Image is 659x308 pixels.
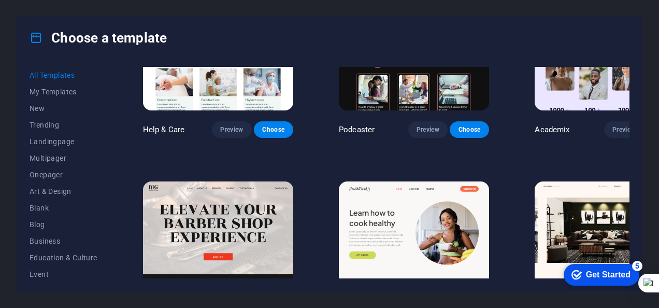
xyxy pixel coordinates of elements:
button: Business [30,233,97,249]
div: Get Started [31,11,75,21]
span: Preview [417,125,439,134]
span: Blank [30,204,97,212]
span: Business [30,237,97,245]
button: Preview [212,121,251,138]
h4: Choose a template [30,30,167,46]
span: Trending [30,121,97,129]
button: Preview [408,121,448,138]
p: Academix [535,124,569,135]
div: 5 [77,2,87,12]
button: Onepager [30,166,97,183]
button: All Templates [30,67,97,83]
button: Multipager [30,150,97,166]
span: Art & Design [30,187,97,195]
span: Choose [458,125,481,134]
p: Podcaster [339,124,375,135]
span: Landingpage [30,137,97,146]
button: Landingpage [30,133,97,150]
button: Blog [30,216,97,233]
span: Onepager [30,171,97,179]
span: Preview [220,125,243,134]
button: Preview [604,121,643,138]
span: My Templates [30,88,97,96]
button: New [30,100,97,117]
button: Education & Culture [30,249,97,266]
p: Help & Care [143,124,185,135]
span: Multipager [30,154,97,162]
button: Choose [254,121,293,138]
span: Education & Culture [30,254,97,262]
button: Blank [30,200,97,216]
span: All Templates [30,71,97,79]
span: Blog [30,220,97,229]
span: Choose [262,125,285,134]
button: Trending [30,117,97,133]
div: Get Started 5 items remaining, 0% complete [8,5,84,27]
button: Art & Design [30,183,97,200]
span: New [30,104,97,113]
button: Choose [450,121,489,138]
button: My Templates [30,83,97,100]
span: Event [30,270,97,278]
span: Preview [612,125,635,134]
button: Event [30,266,97,283]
